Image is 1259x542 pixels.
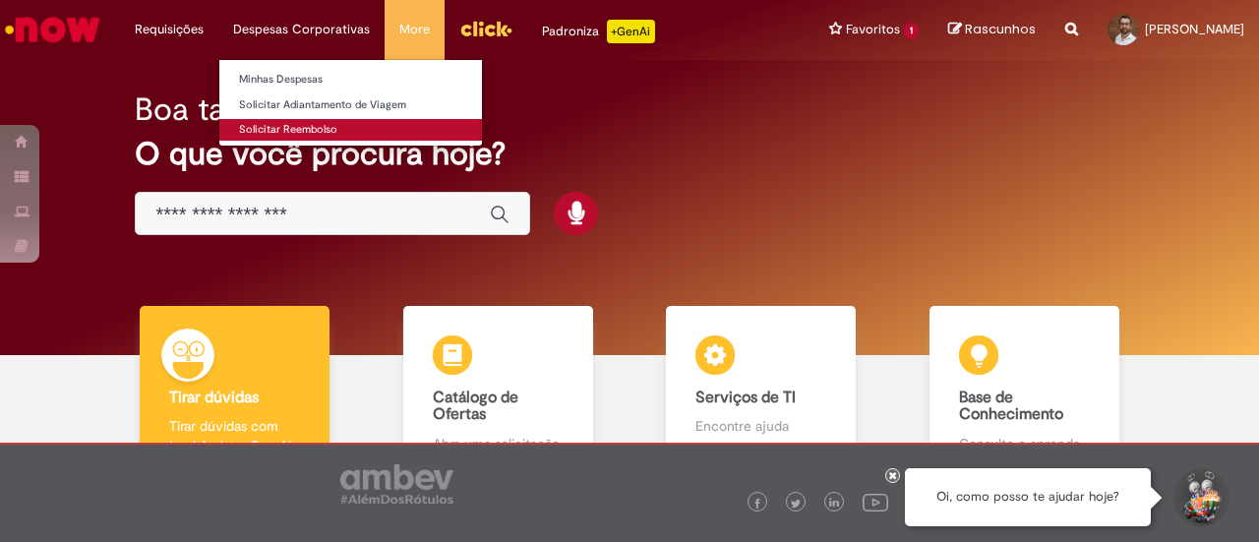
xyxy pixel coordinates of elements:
[959,434,1090,453] p: Consulte e aprenda
[367,306,630,476] a: Catálogo de Ofertas Abra uma solicitação
[169,388,259,407] b: Tirar dúvidas
[846,20,900,39] span: Favoritos
[233,20,370,39] span: Despesas Corporativas
[2,10,103,49] img: ServiceNow
[791,499,801,509] img: logo_footer_twitter.png
[135,92,384,127] h2: Boa tarde, Allister
[135,137,1123,171] h2: O que você procura hoje?
[695,388,796,407] b: Serviços de TI
[135,20,204,39] span: Requisições
[219,69,482,90] a: Minhas Despesas
[893,306,1157,476] a: Base de Conhecimento Consulte e aprenda
[433,388,518,425] b: Catálogo de Ofertas
[1145,21,1244,37] span: [PERSON_NAME]
[948,21,1036,39] a: Rascunhos
[433,434,564,453] p: Abra uma solicitação
[607,20,655,43] p: +GenAi
[829,498,839,510] img: logo_footer_linkedin.png
[459,14,512,43] img: click_logo_yellow_360x200.png
[863,489,888,514] img: logo_footer_youtube.png
[965,20,1036,38] span: Rascunhos
[1170,468,1229,527] button: Iniciar Conversa de Suporte
[905,468,1151,526] div: Oi, como posso te ajudar hoje?
[542,20,655,43] div: Padroniza
[904,23,919,39] span: 1
[219,94,482,116] a: Solicitar Adiantamento de Viagem
[219,119,482,141] a: Solicitar Reembolso
[169,416,300,455] p: Tirar dúvidas com Lupi Assist e Gen Ai
[959,388,1063,425] b: Base de Conhecimento
[218,59,483,147] ul: Despesas Corporativas
[752,499,762,509] img: logo_footer_facebook.png
[695,416,826,436] p: Encontre ajuda
[629,306,893,476] a: Serviços de TI Encontre ajuda
[103,306,367,476] a: Tirar dúvidas Tirar dúvidas com Lupi Assist e Gen Ai
[399,20,430,39] span: More
[340,464,453,504] img: logo_footer_ambev_rotulo_gray.png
